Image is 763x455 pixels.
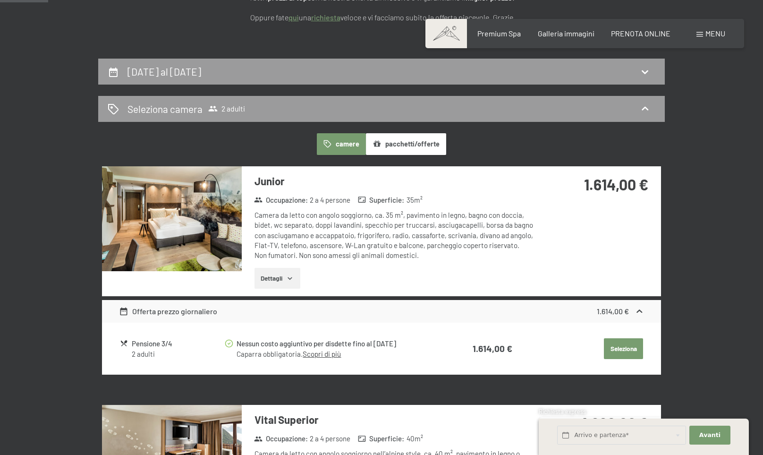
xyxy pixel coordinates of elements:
[303,350,341,358] a: Scopri di più
[317,133,366,155] button: camere
[237,349,433,359] div: Caparra obbligatoria.
[237,338,433,349] div: Nessun costo aggiuntivo per disdette fino al [DATE]
[604,338,643,359] button: Seleziona
[254,412,535,427] h3: Vital Superior
[473,343,512,354] strong: 1.614,00 €
[584,175,648,193] strong: 1.614,00 €
[611,29,670,38] a: PRENOTA ONLINE
[477,29,521,38] a: Premium Spa
[208,104,245,113] span: 2 adulti
[119,306,218,317] div: Offerta prezzo giornaliero
[407,195,423,205] span: 35 m²
[127,102,203,116] h2: Seleziona camera
[539,408,586,415] span: Richiesta express
[699,431,721,439] span: Avanti
[310,195,350,205] span: 2 a 4 persone
[358,434,405,444] strong: Superficie :
[127,66,201,77] h2: [DATE] al [DATE]
[597,307,629,316] strong: 1.614,00 €
[254,195,308,205] strong: Occupazione :
[407,434,423,444] span: 40 m²
[311,13,340,22] a: richiesta
[705,29,725,38] span: Menu
[254,434,308,444] strong: Occupazione :
[102,166,242,271] img: mss_renderimg.php
[102,300,661,323] div: Offerta prezzo giornaliero1.614,00 €
[254,174,535,189] h3: Junior
[254,268,300,289] button: Dettagli
[132,349,224,359] div: 2 adulti
[132,338,224,349] div: Pensione 3/4
[145,11,618,24] p: Oppure fate una veloce e vi facciamo subito la offerta piacevole. Grazie
[254,210,535,260] div: Camera da letto con angolo soggiorno, ca. 35 m², pavimento in legno, bagno con doccia, bidet, wc ...
[366,133,446,155] button: pacchetti/offerte
[310,434,350,444] span: 2 a 4 persone
[689,426,730,445] button: Avanti
[288,13,299,22] a: quì
[358,195,405,205] strong: Superficie :
[538,29,594,38] a: Galleria immagini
